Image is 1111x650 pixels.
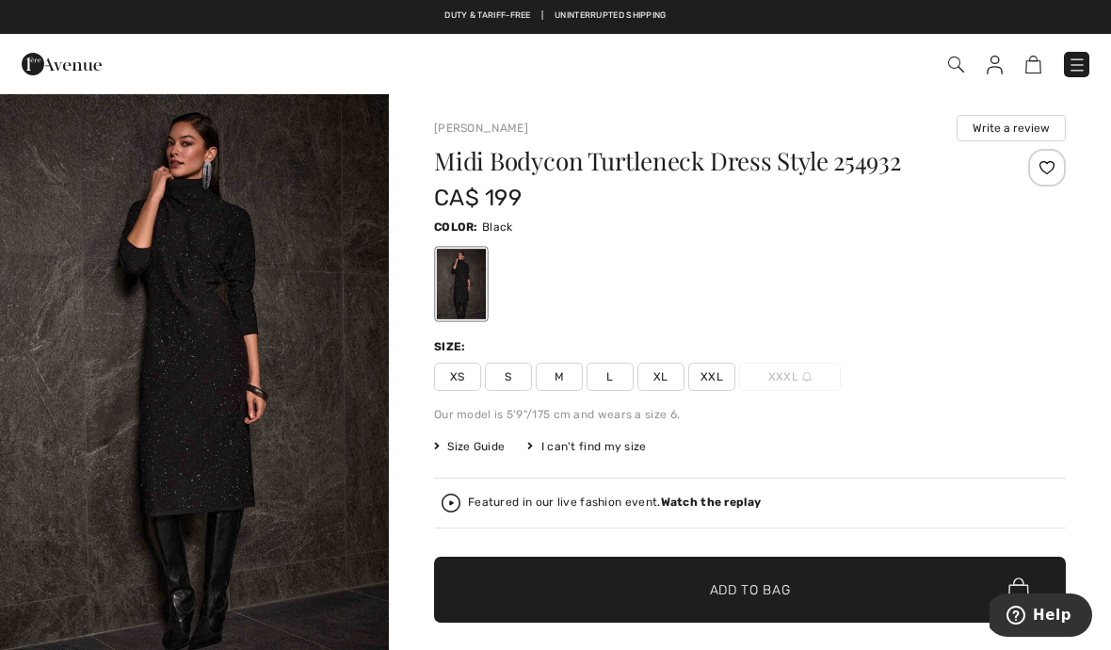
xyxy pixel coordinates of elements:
[1068,56,1087,74] img: Menu
[434,557,1066,623] button: Add to Bag
[437,249,486,319] div: Black
[987,56,1003,74] img: My Info
[802,372,812,382] img: ring-m.svg
[434,220,478,234] span: Color:
[1025,56,1041,73] img: Shopping Bag
[957,115,1066,141] button: Write a review
[22,45,102,83] img: 1ère Avenue
[536,363,583,391] span: M
[434,338,470,355] div: Size:
[661,496,762,509] strong: Watch the replay
[688,363,735,391] span: XXL
[710,580,791,600] span: Add to Bag
[587,363,634,391] span: L
[1008,577,1029,602] img: Bag.svg
[637,363,684,391] span: XL
[482,220,513,234] span: Black
[22,54,102,72] a: 1ère Avenue
[434,406,1066,423] div: Our model is 5'9"/175 cm and wears a size 6.
[434,149,960,173] h1: Midi Bodycon Turtleneck Dress Style 254932
[485,363,532,391] span: S
[434,185,522,211] span: CA$ 199
[434,438,505,455] span: Size Guide
[739,363,841,391] span: XXXL
[527,438,646,455] div: I can't find my size
[468,496,761,509] div: Featured in our live fashion event.
[434,363,481,391] span: XS
[990,593,1092,641] iframe: Opens a widget where you can find more information
[442,494,460,512] img: Watch the replay
[948,57,964,73] img: Search
[434,122,528,135] a: [PERSON_NAME]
